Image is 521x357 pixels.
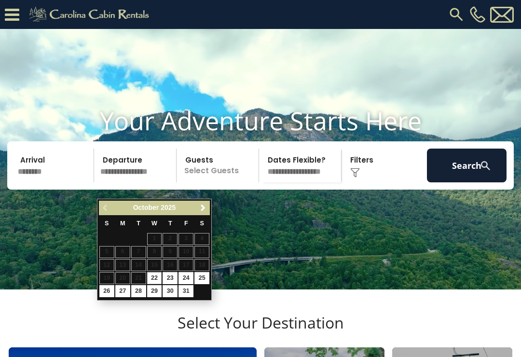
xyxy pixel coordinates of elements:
[99,285,114,297] a: 26
[131,285,146,297] a: 28
[194,272,209,284] a: 25
[197,202,209,214] a: Next
[199,204,207,212] span: Next
[151,220,157,227] span: Wednesday
[467,6,488,23] a: [PHONE_NUMBER]
[448,6,465,23] img: search-regular.svg
[179,149,259,182] p: Select Guests
[147,272,162,284] a: 22
[7,314,514,347] h3: Select Your Destination
[105,220,109,227] span: Sunday
[168,220,172,227] span: Thursday
[178,285,193,297] a: 31
[184,220,188,227] span: Friday
[178,272,193,284] a: 24
[200,220,204,227] span: Saturday
[350,168,360,178] img: filter--v1.png
[115,285,130,297] a: 27
[163,272,178,284] a: 23
[7,106,514,136] h1: Your Adventure Starts Here
[427,149,507,182] button: Search
[120,220,125,227] span: Monday
[24,5,157,24] img: Khaki-logo.png
[137,220,140,227] span: Tuesday
[147,285,162,297] a: 29
[133,204,159,211] span: October
[163,285,178,297] a: 30
[161,204,176,211] span: 2025
[480,160,492,172] img: search-regular-white.png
